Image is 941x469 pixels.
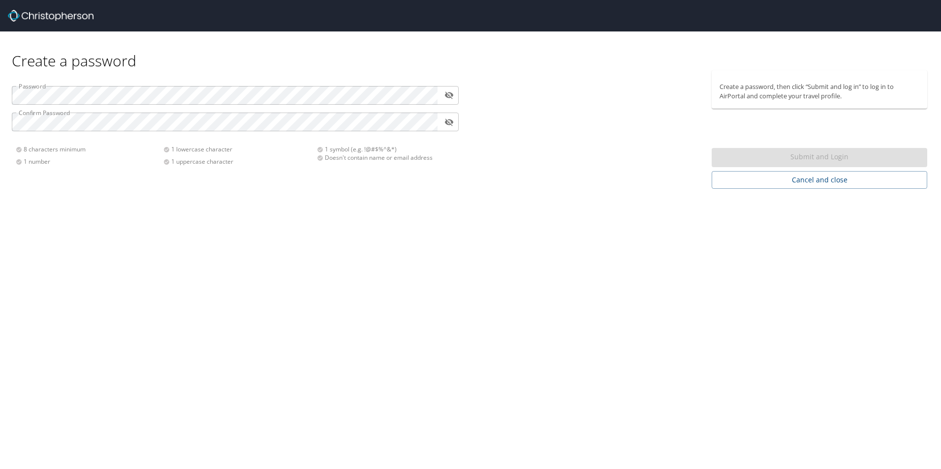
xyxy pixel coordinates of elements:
[317,145,453,153] div: 1 symbol (e.g. !@#$%^&*)
[163,157,311,166] div: 1 uppercase character
[163,145,311,153] div: 1 lowercase character
[8,10,94,22] img: Christopherson_logo_rev.png
[12,31,929,70] div: Create a password
[441,88,457,103] button: toggle password visibility
[720,82,919,101] p: Create a password, then click “Submit and log in” to log in to AirPortal and complete your travel...
[16,145,163,153] div: 8 characters minimum
[317,153,453,162] div: Doesn't contain name or email address
[720,174,919,186] span: Cancel and close
[712,171,927,189] button: Cancel and close
[441,115,457,130] button: toggle password visibility
[16,157,163,166] div: 1 number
